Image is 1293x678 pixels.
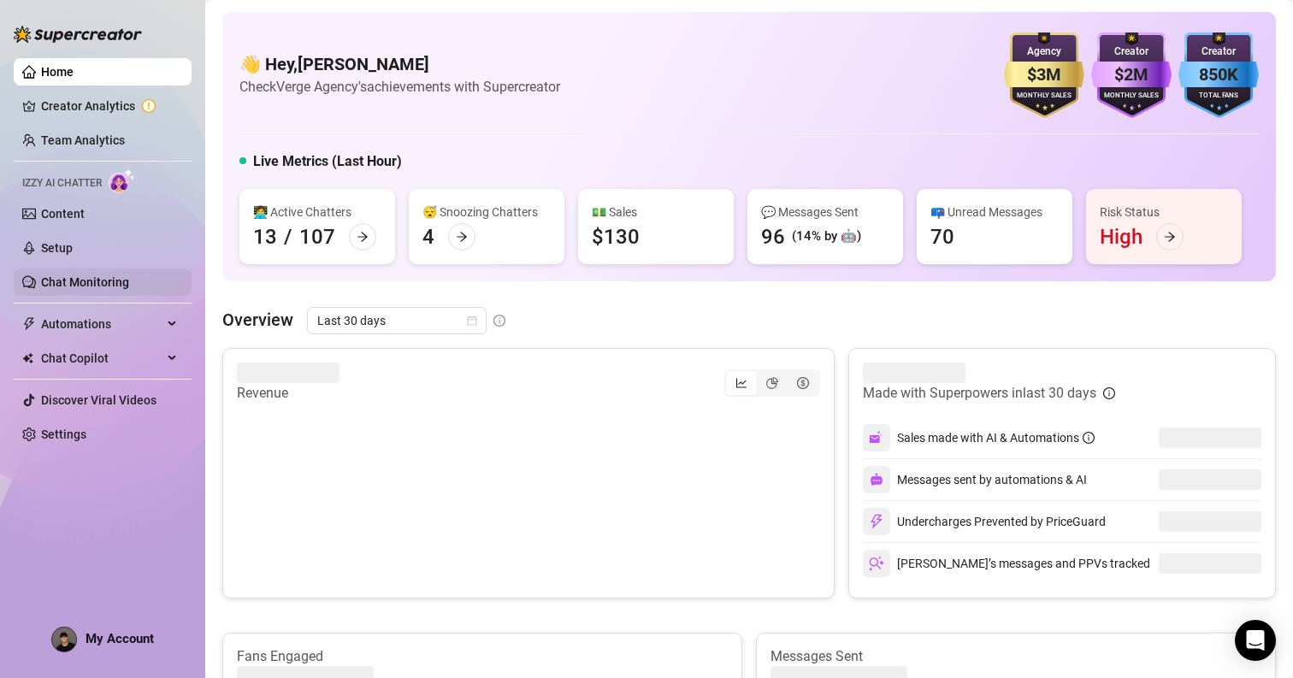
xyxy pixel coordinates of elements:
img: svg%3e [870,473,883,486]
div: 😴 Snoozing Chatters [422,203,551,221]
div: 850K [1178,62,1259,88]
div: 96 [761,223,785,251]
img: svg%3e [869,556,884,571]
span: arrow-right [456,231,468,243]
span: pie-chart [766,377,778,389]
div: 📪 Unread Messages [930,203,1059,221]
div: 70 [930,223,954,251]
div: Monthly Sales [1091,91,1172,102]
div: $130 [592,223,640,251]
a: Creator Analytics exclamation-circle [41,92,178,120]
a: Content [41,207,85,221]
span: thunderbolt [22,317,36,331]
article: Messages Sent [770,647,1261,666]
div: segmented control [724,369,820,397]
a: Team Analytics [41,133,125,147]
div: 👩‍💻 Active Chatters [253,203,381,221]
div: $2M [1091,62,1172,88]
span: arrow-right [357,231,369,243]
img: blue-badge-DgoSNQY1.svg [1178,32,1259,118]
div: Creator [1178,44,1259,60]
img: gold-badge-CigiZidd.svg [1004,32,1084,118]
div: (14% by 🤖) [792,227,861,247]
article: Check Verge Agency's achievements with Supercreator [239,76,560,97]
img: purple-badge-B9DA21FR.svg [1091,32,1172,118]
span: info-circle [1103,387,1115,399]
span: Last 30 days [317,308,476,333]
div: Sales made with AI & Automations [897,428,1095,447]
article: Revenue [237,383,339,404]
img: AI Chatter [109,168,135,193]
div: [PERSON_NAME]’s messages and PPVs tracked [863,550,1150,577]
div: Undercharges Prevented by PriceGuard [863,508,1106,535]
a: Home [41,65,74,79]
span: Chat Copilot [41,345,162,372]
span: info-circle [493,315,505,327]
span: arrow-right [1164,231,1176,243]
a: Discover Viral Videos [41,393,156,407]
span: info-circle [1083,432,1095,444]
div: 💵 Sales [592,203,720,221]
div: 4 [422,223,434,251]
span: Izzy AI Chatter [22,175,102,192]
a: Settings [41,427,86,441]
article: Overview [222,307,293,333]
h5: Live Metrics (Last Hour) [253,151,402,172]
div: 13 [253,223,277,251]
div: Risk Status [1100,203,1228,221]
img: Chat Copilot [22,352,33,364]
span: dollar-circle [797,377,809,389]
div: Open Intercom Messenger [1235,620,1276,661]
span: Automations [41,310,162,338]
a: Setup [41,241,73,255]
img: AGNmyxYRuucpMWPVbXuyO9coXjdFSH2d8FQRfUoMhXFq2A=s96-c [52,628,76,651]
h4: 👋 Hey, [PERSON_NAME] [239,52,560,76]
article: Made with Superpowers in last 30 days [863,383,1096,404]
div: Creator [1091,44,1172,60]
span: line-chart [735,377,747,389]
div: 💬 Messages Sent [761,203,889,221]
span: My Account [86,631,154,646]
a: Chat Monitoring [41,275,129,289]
div: Agency [1004,44,1084,60]
div: $3M [1004,62,1084,88]
span: calendar [467,315,477,326]
div: Total Fans [1178,91,1259,102]
img: svg%3e [869,430,884,445]
img: logo-BBDzfeDw.svg [14,26,142,43]
div: Monthly Sales [1004,91,1084,102]
div: 107 [299,223,335,251]
article: Fans Engaged [237,647,728,666]
img: svg%3e [869,514,884,529]
div: Messages sent by automations & AI [863,466,1087,493]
